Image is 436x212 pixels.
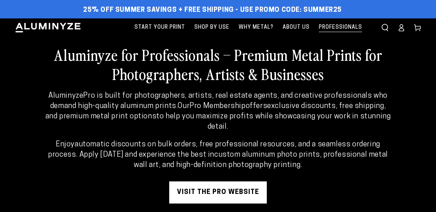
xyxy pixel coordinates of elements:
strong: custom aluminum photo prints, professional metal wall art, and high-definition photography printing. [134,151,388,169]
a: Professionals [315,18,366,37]
summary: Search our site [377,20,393,36]
span: Shop By Use [194,23,229,32]
img: Aluminyze [15,22,81,33]
h2: Aluminyze for Professionals – Premium Metal Prints for Photographers, Artists & Businesses [15,45,421,83]
strong: automatic discounts on bulk orders, free professional resources, and a seamless ordering process [48,141,380,159]
a: Why Metal? [235,18,277,37]
span: 25% off Summer Savings + Free Shipping - Use Promo Code: SUMMER25 [83,6,342,14]
a: Shop By Use [191,18,233,37]
span: About Us [283,23,310,32]
p: Our offers to help you maximize profits while showcasing your work in stunning detail. [45,91,391,132]
a: Start Your Print [131,18,189,37]
span: Professionals [319,23,362,32]
p: Enjoy . Apply [DATE] and experience the best in [45,139,391,170]
a: visit the pro website [169,181,267,204]
strong: AluminyzePro is built for photographers, artists, real estate agents, and creative professionals ... [48,92,388,110]
a: About Us [279,18,313,37]
span: Why Metal? [239,23,273,32]
span: Start Your Print [134,23,185,32]
strong: Pro Membership [190,102,245,110]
